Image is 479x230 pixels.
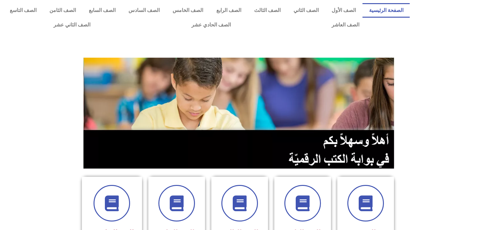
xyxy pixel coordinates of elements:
a: الصف الثامن [43,3,82,18]
a: الصف السابع [82,3,122,18]
a: الصف السادس [122,3,166,18]
a: الصف العاشر [281,18,410,32]
a: الصف الرابع [210,3,248,18]
a: الصف الحادي عشر [141,18,281,32]
a: الصف الخامس [166,3,210,18]
a: الصف الأول [325,3,362,18]
a: الصف الثالث [248,3,287,18]
a: الصفحة الرئيسية [362,3,410,18]
a: الصف الثاني عشر [3,18,141,32]
a: الصف التاسع [3,3,43,18]
a: الصف الثاني [287,3,325,18]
